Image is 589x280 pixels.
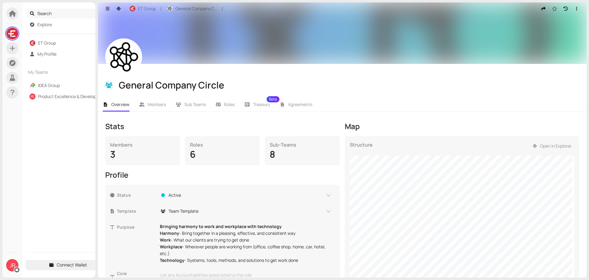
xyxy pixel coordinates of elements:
[119,79,578,91] div: General Company Circle
[168,208,198,215] span: Team Template
[160,230,331,237] p: - Bring together in a pleasing, effective, and consistent way
[160,257,184,263] strong: Technology
[288,101,312,107] span: Agreements
[111,101,129,107] span: Overview
[167,6,173,11] img: 8mDlBv88jbW.jpeg
[6,28,18,39] img: LsfHRQdbm8.jpeg
[38,93,106,99] a: Product Excellence & Development
[10,259,15,271] span: JR
[26,260,110,270] button: Connect Wallet
[117,224,156,231] span: Purpose
[37,51,56,57] a: My Profile
[138,5,156,12] span: ET Group
[117,208,156,215] span: Template
[160,237,171,243] strong: Work
[107,40,141,74] img: gwyChj6zIt.jpeg
[26,65,110,79] div: My Teams
[184,101,206,107] span: Sub Teams
[160,230,179,236] strong: Harmony
[37,9,107,18] span: Search
[37,22,52,27] a: Explore
[190,148,255,160] div: 6
[540,143,572,149] span: Open in Explorer
[270,148,335,160] div: 8
[38,82,60,88] a: IDEA Group
[160,272,331,278] div: List any Accountabilities associated to the role
[345,121,579,131] div: Map
[168,192,181,199] span: Active
[529,141,575,151] button: Open in Explorer
[160,257,331,264] p: - Systems, tools, methods, and solutions to get work done
[224,101,235,107] span: Roles
[126,4,159,14] button: ET Group
[267,96,279,102] sup: Beta
[270,141,335,148] div: Sub-Teams
[117,192,156,199] span: Status
[38,40,56,46] a: ET Group
[110,141,175,148] div: Members
[130,6,135,11] img: r-RjKx4yED.jpeg
[160,237,331,243] p: - What our clients are trying to get done
[160,223,282,229] strong: Bringing harmony to work and workplace with technology
[105,121,340,131] div: Stats
[148,101,166,107] span: Members
[350,141,373,156] div: Structure
[28,69,97,76] span: My Teams
[160,244,182,250] strong: Workplace
[164,4,220,14] button: General Company Circle
[253,102,270,107] span: Treasury
[160,243,331,257] p: - Wherever people are working from (office, coffee shop, home, car, hotel, etc.)
[190,141,255,148] div: Roles
[105,170,340,180] div: Profile
[175,5,217,12] span: General Company Circle
[110,148,175,160] div: 3
[57,262,87,268] span: Connect Wallet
